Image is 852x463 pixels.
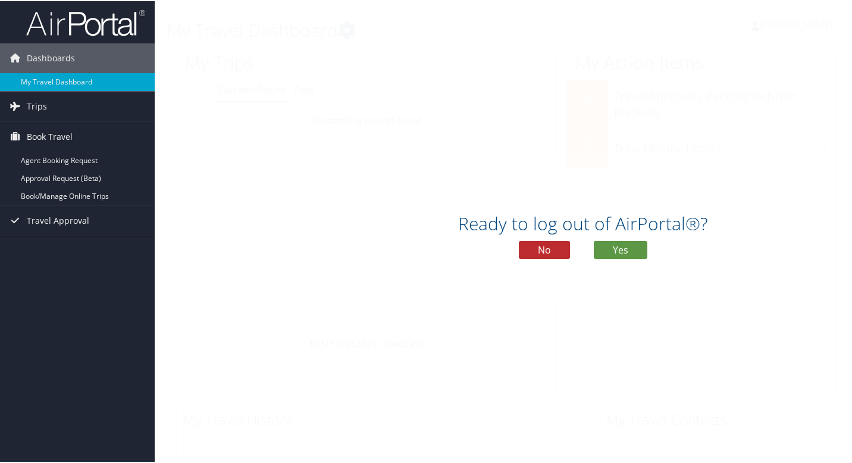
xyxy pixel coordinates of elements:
button: Yes [594,240,647,258]
span: Trips [27,90,47,120]
span: Book Travel [27,121,73,151]
span: Travel Approval [27,205,89,234]
img: airportal-logo.png [26,8,145,36]
button: No [519,240,570,258]
span: Dashboards [27,42,75,72]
